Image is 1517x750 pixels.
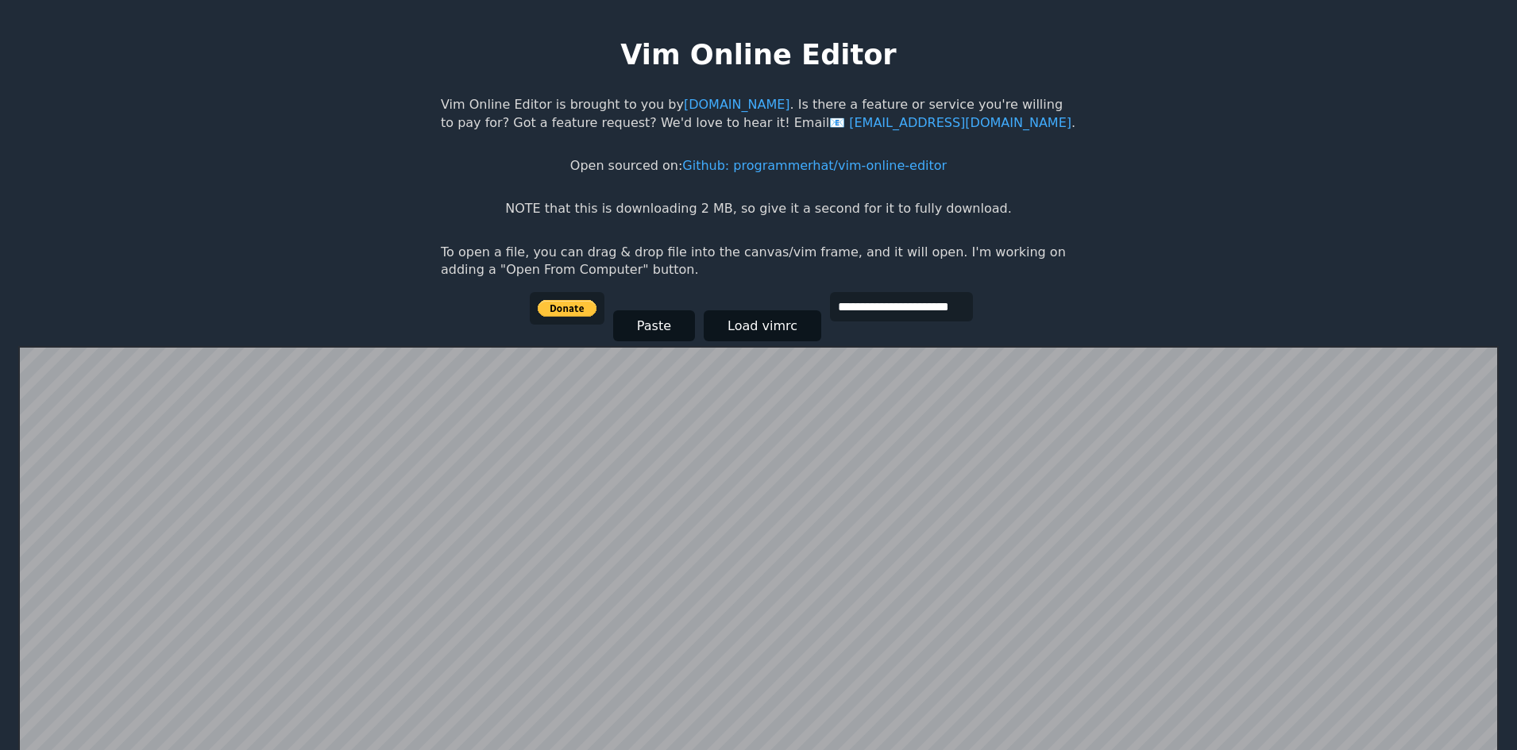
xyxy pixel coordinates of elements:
p: Open sourced on: [570,157,947,175]
h1: Vim Online Editor [620,35,896,74]
a: [EMAIL_ADDRESS][DOMAIN_NAME] [829,115,1071,130]
p: To open a file, you can drag & drop file into the canvas/vim frame, and it will open. I'm working... [441,244,1076,279]
p: NOTE that this is downloading 2 MB, so give it a second for it to fully download. [505,200,1011,217]
a: [DOMAIN_NAME] [684,97,790,112]
button: Load vimrc [704,310,821,341]
button: Paste [613,310,695,341]
a: Github: programmerhat/vim-online-editor [682,158,947,173]
p: Vim Online Editor is brought to you by . Is there a feature or service you're willing to pay for?... [441,96,1076,132]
